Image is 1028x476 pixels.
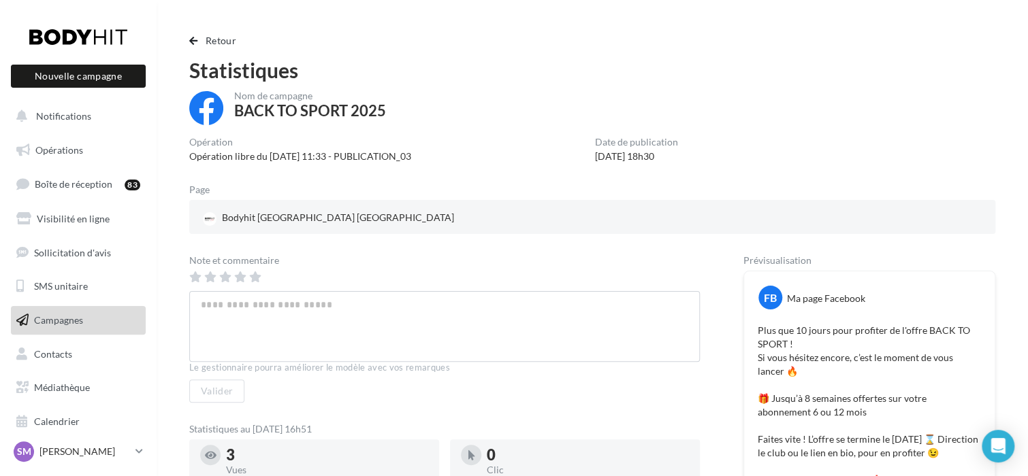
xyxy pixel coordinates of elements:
[34,280,88,292] span: SMS unitaire
[34,348,72,360] span: Contacts
[189,137,411,147] div: Opération
[8,136,148,165] a: Opérations
[34,314,83,326] span: Campagnes
[8,407,148,436] a: Calendrier
[8,272,148,301] a: SMS unitaire
[8,169,148,199] a: Boîte de réception83
[189,33,242,49] button: Retour
[189,60,995,80] div: Statistiques
[200,208,462,228] a: Bodyhit [GEOGRAPHIC_DATA] [GEOGRAPHIC_DATA]
[34,246,111,258] span: Sollicitation d'avis
[189,362,700,374] div: Le gestionnaire pourra améliorer le modèle avec vos remarques
[787,292,865,305] div: Ma page Facebook
[8,102,143,131] button: Notifications
[487,447,689,462] div: 0
[8,340,148,369] a: Contacts
[594,150,677,163] div: [DATE] 18h30
[35,178,112,190] span: Boîte de réception
[8,205,148,233] a: Visibilité en ligne
[200,208,457,228] div: Bodyhit [GEOGRAPHIC_DATA] [GEOGRAPHIC_DATA]
[34,381,90,393] span: Médiathèque
[594,137,677,147] div: Date de publication
[226,465,428,475] div: Vues
[189,424,700,434] div: Statistiques au [DATE] 16h51
[35,144,83,156] span: Opérations
[189,379,244,403] button: Valider
[758,286,782,309] div: FB
[125,180,140,190] div: 83
[234,91,386,101] div: Nom de campagne
[36,110,91,122] span: Notifications
[11,439,146,464] a: SM [PERSON_NAME]
[11,65,146,88] button: Nouvelle campagne
[982,430,1014,462] div: Open Intercom Messenger
[39,445,130,458] p: [PERSON_NAME]
[743,256,995,265] div: Prévisualisation
[189,150,411,163] div: Opération libre du [DATE] 11:33 - PUBLICATION_03
[234,103,386,118] div: BACK TO SPORT 2025
[226,447,428,462] div: 3
[206,35,236,46] span: Retour
[34,415,80,427] span: Calendrier
[189,256,700,265] div: Note et commentaire
[8,239,148,267] a: Sollicitation d'avis
[487,465,689,475] div: Clic
[8,306,148,335] a: Campagnes
[17,445,31,458] span: SM
[8,373,148,402] a: Médiathèque
[37,213,110,224] span: Visibilité en ligne
[189,185,221,194] div: Page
